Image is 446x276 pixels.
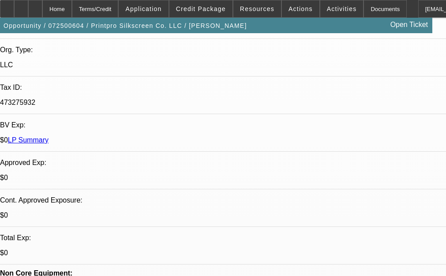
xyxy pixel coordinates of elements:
[320,0,364,17] button: Activities
[169,0,232,17] button: Credit Package
[387,17,431,32] a: Open Ticket
[4,22,247,29] span: Opportunity / 072500604 / Printpro Silkscreen Co. LLC / [PERSON_NAME]
[289,5,313,12] span: Actions
[8,136,49,144] a: LP Summary
[125,5,161,12] span: Application
[176,5,226,12] span: Credit Package
[233,0,281,17] button: Resources
[240,5,274,12] span: Resources
[282,0,319,17] button: Actions
[119,0,168,17] button: Application
[327,5,357,12] span: Activities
